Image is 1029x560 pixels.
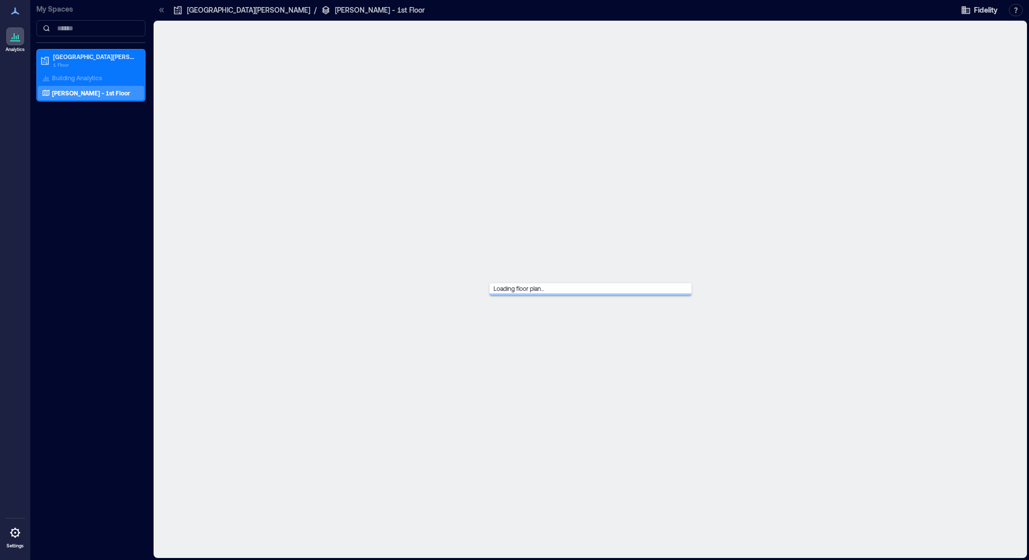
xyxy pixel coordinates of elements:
p: [GEOGRAPHIC_DATA][PERSON_NAME] [53,53,138,61]
span: Loading floor plan... [489,281,548,296]
p: My Spaces [36,4,145,14]
span: Fidelity [974,5,998,15]
a: Settings [3,521,27,552]
p: [GEOGRAPHIC_DATA][PERSON_NAME] [187,5,310,15]
p: / [314,5,317,15]
p: Building Analytics [52,74,102,82]
a: Analytics [3,24,28,56]
p: 1 Floor [53,61,138,69]
p: [PERSON_NAME] - 1st Floor [52,89,130,97]
p: Analytics [6,46,25,53]
p: [PERSON_NAME] - 1st Floor [335,5,425,15]
p: Settings [7,543,24,549]
button: Fidelity [958,2,1001,18]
